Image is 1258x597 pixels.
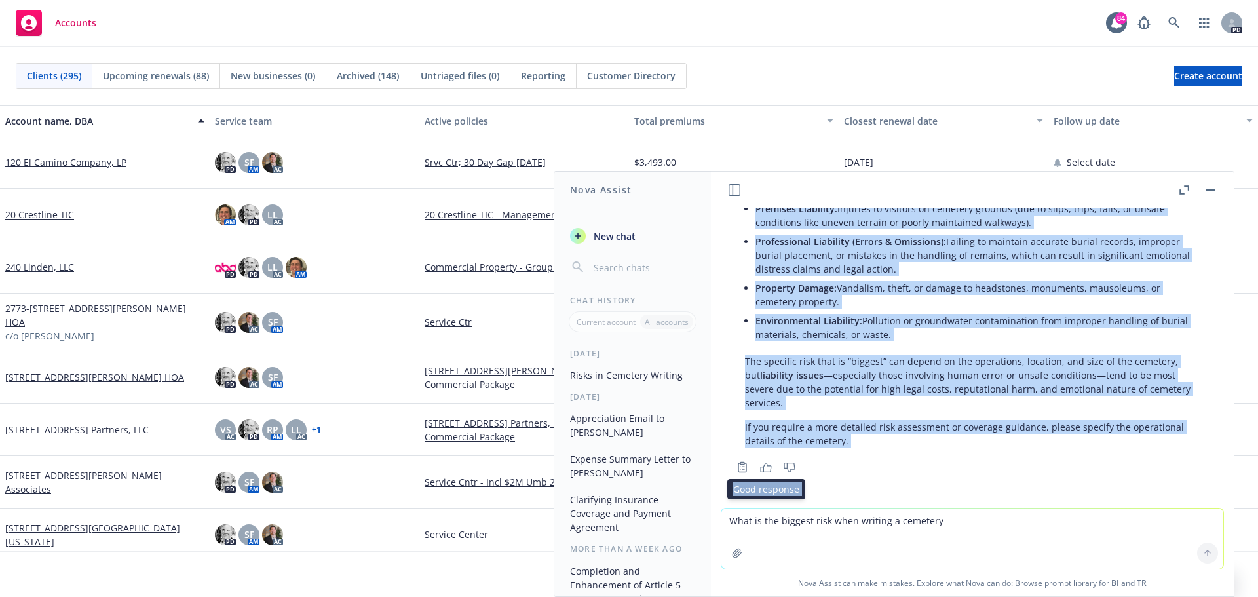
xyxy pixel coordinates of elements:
[755,315,862,327] span: Environmental Liability:
[425,475,624,489] a: Service Cntr - Incl $2M Umb 25-26
[1054,114,1238,128] div: Follow up date
[425,114,624,128] div: Active policies
[291,423,301,436] span: LL
[244,528,254,541] span: SF
[844,114,1029,128] div: Closest renewal date
[238,419,259,440] img: photo
[425,208,624,221] a: 20 Crestline TIC - Management Liability
[215,114,414,128] div: Service team
[521,69,565,83] span: Reporting
[267,423,278,436] span: RP
[425,155,624,169] a: Srvc Ctr; 30 Day Gap [DATE]
[238,204,259,225] img: photo
[419,105,629,136] button: Active policies
[210,105,419,136] button: Service team
[716,569,1229,596] span: Nova Assist can make mistakes. Explore what Nova can do: Browse prompt library for and
[55,18,96,28] span: Accounts
[745,420,1200,448] p: If you require a more detailed risk assessment or coverage guidance, please specify the operation...
[755,235,946,248] span: Professional Liability (Errors & Omissions):
[286,257,307,278] img: photo
[565,408,700,443] button: Appreciation Email to [PERSON_NAME]
[755,311,1200,344] li: Pollution or groundwater contamination from improper handling of burial materials, chemicals, or ...
[844,155,873,169] span: [DATE]
[215,367,236,388] img: photo
[5,155,126,169] a: 120 El Camino Company, LP
[262,152,283,173] img: photo
[577,317,636,328] p: Current account
[1131,10,1157,36] a: Report a Bug
[5,260,74,274] a: 240 Linden, LLC
[421,69,499,83] span: Untriaged files (0)
[244,475,254,489] span: SF
[755,279,1200,311] li: Vandalism, theft, or damage to headstones, monuments, mausoleums, or cemetery property.
[755,199,1200,232] li: Injuries to visitors on cemetery grounds (due to slips, trips, falls, or unsafe conditions like u...
[5,423,149,436] a: [STREET_ADDRESS] Partners, LLC
[634,155,676,169] span: $3,493.00
[1111,577,1119,588] a: BI
[220,423,231,436] span: VS
[215,472,236,493] img: photo
[565,224,700,248] button: New chat
[103,69,209,83] span: Upcoming renewals (88)
[1174,66,1242,86] a: Create account
[267,260,278,274] span: LL
[262,524,283,545] img: photo
[779,458,800,476] button: Thumbs down
[312,426,321,434] a: + 1
[1191,10,1217,36] a: Switch app
[425,416,624,444] a: [STREET_ADDRESS] Partners, LLC - Commercial Package
[5,301,204,329] a: 2773-[STREET_ADDRESS][PERSON_NAME] HOA
[262,472,283,493] img: photo
[587,69,676,83] span: Customer Directory
[554,295,711,306] div: Chat History
[1161,10,1187,36] a: Search
[215,312,236,333] img: photo
[268,370,278,384] span: SF
[554,391,711,402] div: [DATE]
[1048,105,1258,136] button: Follow up date
[645,317,689,328] p: All accounts
[425,364,624,391] a: [STREET_ADDRESS][PERSON_NAME] HOA - Commercial Package
[268,315,278,329] span: SF
[10,5,102,41] a: Accounts
[27,69,81,83] span: Clients (295)
[565,489,700,538] button: Clarifying Insurance Coverage and Payment Agreement
[565,448,700,484] button: Expense Summary Letter to [PERSON_NAME]
[760,369,824,381] span: liability issues
[5,370,184,384] a: [STREET_ADDRESS][PERSON_NAME] HOA
[425,528,624,541] a: Service Center
[629,105,839,136] button: Total premiums
[425,315,624,329] a: Service Ctr
[425,260,624,274] a: Commercial Property - Group Policy
[1137,577,1147,588] a: TR
[215,257,236,278] img: photo
[591,229,636,243] span: New chat
[215,524,236,545] img: photo
[736,461,748,473] svg: Copy to clipboard
[755,202,837,215] span: Premises Liability:
[755,282,837,294] span: Property Damage:
[554,543,711,554] div: More than a week ago
[839,105,1048,136] button: Closest renewal date
[238,312,259,333] img: photo
[745,355,1200,410] p: The specific risk that is “biggest” can depend on the operations, location, and size of the cemet...
[231,69,315,83] span: New businesses (0)
[1174,64,1242,88] span: Create account
[733,482,799,496] p: Good response
[238,367,259,388] img: photo
[244,155,254,169] span: SF
[5,114,190,128] div: Account name, DBA
[570,183,632,197] h1: Nova Assist
[554,348,711,359] div: [DATE]
[5,521,204,549] a: [STREET_ADDRESS][GEOGRAPHIC_DATA][US_STATE]
[1115,12,1127,24] div: 84
[337,69,399,83] span: Archived (148)
[5,469,204,496] a: [STREET_ADDRESS][PERSON_NAME] Associates
[215,204,236,225] img: photo
[215,152,236,173] img: photo
[1067,155,1115,169] span: Select date
[565,364,700,386] button: Risks in Cemetery Writing
[5,329,94,343] span: c/o [PERSON_NAME]
[5,208,74,221] a: 20 Crestline TIC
